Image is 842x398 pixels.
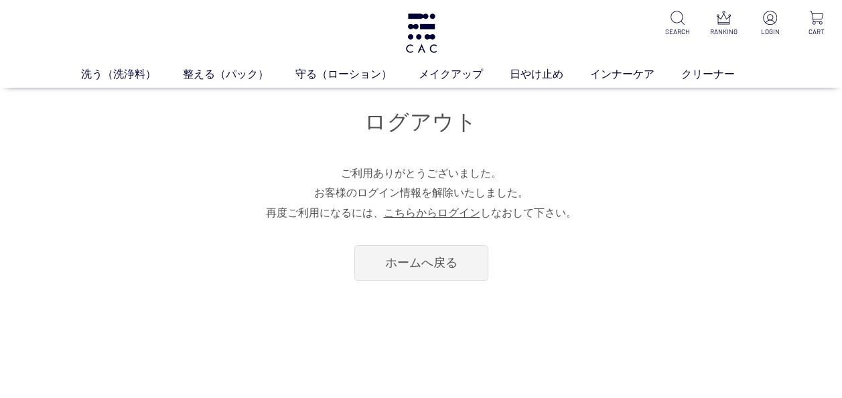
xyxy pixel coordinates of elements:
img: logo [404,13,439,53]
a: 整える（パック） [183,66,295,82]
a: LOGIN [756,11,785,37]
p: SEARCH [663,27,693,37]
p: ご利用ありがとうございました。 お客様のログイン情報を解除いたしました。 再度ご利用になるには、 しなおして下さい。 [86,163,756,222]
a: こちらからログイン [384,207,480,218]
p: RANKING [709,27,739,37]
a: 守る（ローション） [295,66,419,82]
a: クリーナー [681,66,762,82]
a: メイクアップ [419,66,510,82]
a: RANKING [709,11,739,37]
a: CART [802,11,831,37]
a: SEARCH [663,11,693,37]
p: LOGIN [756,27,785,37]
a: インナーケア [590,66,681,82]
h1: ログアウト [86,108,756,137]
p: CART [802,27,831,37]
a: ホームへ戻る [354,245,488,281]
a: 洗う（洗浄料） [81,66,183,82]
a: 日やけ止め [510,66,590,82]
